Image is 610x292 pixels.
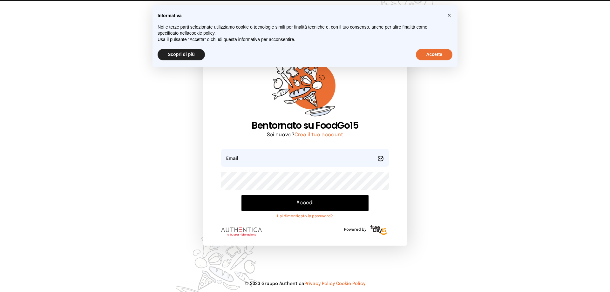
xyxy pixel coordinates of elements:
[158,37,442,43] p: Usa il pulsante “Accetta” o chiudi questa informativa per acconsentire.
[158,49,205,60] button: Scopri di più
[272,53,338,120] img: sticker-orange.65babaf.png
[221,131,389,139] p: Sei nuovo?
[295,132,343,138] a: Crea il tuo account
[336,282,365,286] a: Cookie Policy
[158,24,442,37] p: Noi e terze parti selezionate utilizziamo cookie o tecnologie simili per finalità tecniche e, con...
[344,227,366,232] span: Powered by
[158,13,442,19] h2: Informativa
[189,31,214,36] a: cookie policy
[10,281,600,287] p: © 2023 Gruppo Authentica
[444,10,454,20] button: Chiudi questa informativa
[369,224,389,237] img: logo-freeday.3e08031.png
[241,195,369,211] button: Accedi
[304,282,335,286] a: Privacy Policy
[221,120,389,131] h1: Bentornato su FoodGo15
[241,214,369,219] a: Hai dimenticato la password?
[416,49,452,60] button: Accetta
[447,12,451,19] span: ×
[221,227,262,236] img: logo.8f33a47.png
